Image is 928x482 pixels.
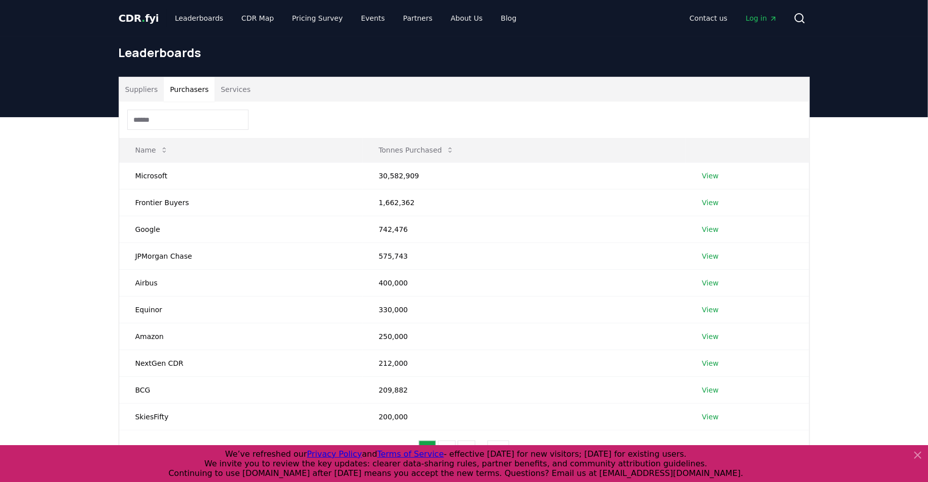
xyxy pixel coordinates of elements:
[681,9,785,27] nav: Main
[363,350,686,376] td: 212,000
[363,269,686,296] td: 400,000
[702,358,719,368] a: View
[119,403,363,430] td: SkiesFifty
[363,403,686,430] td: 200,000
[511,441,528,461] button: next page
[363,243,686,269] td: 575,743
[284,9,351,27] a: Pricing Survey
[164,77,215,102] button: Purchasers
[363,376,686,403] td: 209,882
[167,9,231,27] a: Leaderboards
[702,251,719,261] a: View
[353,9,393,27] a: Events
[141,12,145,24] span: .
[119,11,159,25] a: CDR.fyi
[119,269,363,296] td: Airbus
[119,12,159,24] span: CDR fyi
[395,9,441,27] a: Partners
[702,385,719,395] a: View
[493,9,525,27] a: Blog
[487,441,510,461] button: 50
[363,323,686,350] td: 250,000
[438,441,456,461] button: 2
[119,189,363,216] td: Frontier Buyers
[371,140,462,160] button: Tonnes Purchased
[702,412,719,422] a: View
[458,441,475,461] button: 3
[363,189,686,216] td: 1,662,362
[119,44,810,61] h1: Leaderboards
[167,9,524,27] nav: Main
[738,9,785,27] a: Log in
[363,162,686,189] td: 30,582,909
[119,162,363,189] td: Microsoft
[363,296,686,323] td: 330,000
[119,350,363,376] td: NextGen CDR
[363,216,686,243] td: 742,476
[419,441,436,461] button: 1
[215,77,257,102] button: Services
[702,171,719,181] a: View
[702,278,719,288] a: View
[119,77,164,102] button: Suppliers
[119,323,363,350] td: Amazon
[443,9,491,27] a: About Us
[702,331,719,342] a: View
[119,216,363,243] td: Google
[681,9,736,27] a: Contact us
[119,376,363,403] td: BCG
[233,9,282,27] a: CDR Map
[702,305,719,315] a: View
[127,140,176,160] button: Name
[119,243,363,269] td: JPMorgan Chase
[477,445,485,457] li: ...
[702,198,719,208] a: View
[746,13,777,23] span: Log in
[702,224,719,234] a: View
[119,296,363,323] td: Equinor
